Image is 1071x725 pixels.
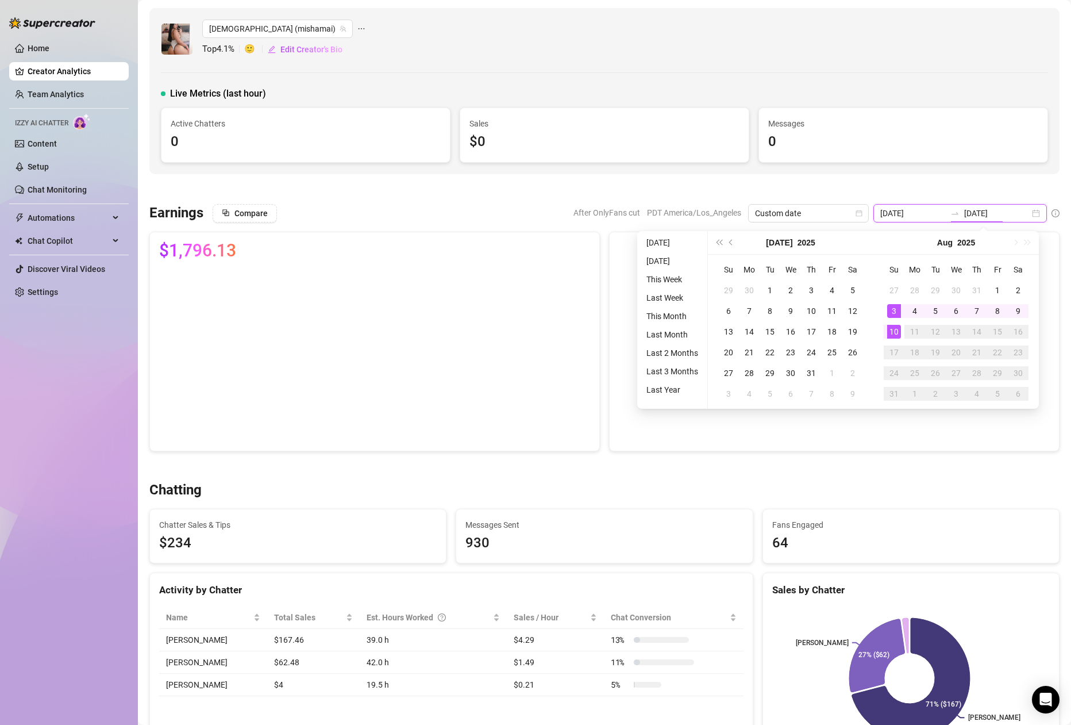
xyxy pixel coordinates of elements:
[268,45,276,53] span: edit
[1008,342,1028,363] td: 2025-08-23
[267,607,360,629] th: Total Sales
[760,383,780,404] td: 2025-08-05
[804,283,818,297] div: 3
[469,117,739,130] span: Sales
[884,342,904,363] td: 2025-08-17
[159,651,267,674] td: [PERSON_NAME]
[966,259,987,280] th: Th
[987,321,1008,342] td: 2025-08-15
[937,231,953,254] button: Choose a month
[784,346,798,359] div: 23
[213,204,277,223] button: Compare
[842,342,863,363] td: 2025-07-26
[360,629,507,651] td: 39.0 h
[755,205,862,222] span: Custom date
[842,280,863,301] td: 2025-07-05
[642,309,703,323] li: This Month
[171,131,441,153] div: 0
[742,366,756,380] div: 28
[846,325,860,339] div: 19
[825,304,839,318] div: 11
[966,301,987,321] td: 2025-08-07
[970,283,984,297] div: 31
[722,387,735,401] div: 3
[950,209,960,218] span: swap-right
[267,629,360,651] td: $167.46
[1008,259,1028,280] th: Sa
[822,259,842,280] th: Fr
[28,90,84,99] a: Team Analytics
[822,321,842,342] td: 2025-07-18
[28,44,49,53] a: Home
[1011,325,1025,339] div: 16
[780,280,801,301] td: 2025-07-02
[822,301,842,321] td: 2025-07-11
[925,342,946,363] td: 2025-08-19
[722,366,735,380] div: 27
[611,634,629,646] span: 13 %
[884,280,904,301] td: 2025-07-27
[722,325,735,339] div: 13
[1011,304,1025,318] div: 9
[966,363,987,383] td: 2025-08-28
[966,321,987,342] td: 2025-08-14
[360,674,507,696] td: 19.5 h
[991,366,1004,380] div: 29
[159,674,267,696] td: [PERSON_NAME]
[760,280,780,301] td: 2025-07-01
[763,283,777,297] div: 1
[604,607,743,629] th: Chat Conversion
[946,383,966,404] td: 2025-09-03
[642,328,703,342] li: Last Month
[796,639,849,647] text: [PERSON_NAME]
[718,383,739,404] td: 2025-08-03
[987,342,1008,363] td: 2025-08-22
[465,519,743,531] span: Messages Sent
[267,40,343,59] button: Edit Creator's Bio
[768,131,1038,153] div: 0
[804,346,818,359] div: 24
[842,321,863,342] td: 2025-07-19
[887,387,901,401] div: 31
[438,611,446,624] span: question-circle
[742,346,756,359] div: 21
[1008,363,1028,383] td: 2025-08-30
[611,678,629,691] span: 5 %
[739,259,760,280] th: Mo
[987,383,1008,404] td: 2025-09-05
[28,287,58,297] a: Settings
[507,651,604,674] td: $1.49
[887,283,901,297] div: 27
[507,674,604,696] td: $0.21
[718,280,739,301] td: 2025-06-29
[842,383,863,404] td: 2025-08-09
[929,304,942,318] div: 5
[842,259,863,280] th: Sa
[73,113,91,130] img: AI Chatter
[209,20,346,37] span: Mishamai (mishamai)
[846,387,860,401] div: 9
[801,280,822,301] td: 2025-07-03
[722,283,735,297] div: 29
[611,656,629,669] span: 11 %
[739,383,760,404] td: 2025-08-04
[856,210,862,217] span: calendar
[784,387,798,401] div: 6
[887,304,901,318] div: 3
[991,346,1004,359] div: 22
[949,387,963,401] div: 3
[642,383,703,397] li: Last Year
[763,325,777,339] div: 15
[904,280,925,301] td: 2025-07-28
[801,383,822,404] td: 2025-08-07
[367,611,491,624] div: Est. Hours Worked
[760,363,780,383] td: 2025-07-29
[908,325,922,339] div: 11
[904,342,925,363] td: 2025-08-18
[573,204,640,221] span: After OnlyFans cut
[801,342,822,363] td: 2025-07-24
[846,346,860,359] div: 26
[846,304,860,318] div: 12
[822,280,842,301] td: 2025-07-04
[957,231,975,254] button: Choose a year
